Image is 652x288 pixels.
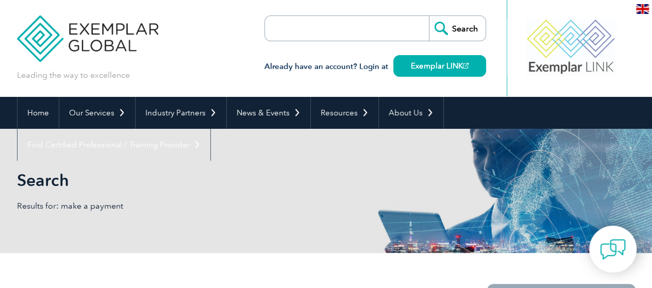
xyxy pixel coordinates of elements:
a: Find Certified Professional / Training Provider [18,129,210,161]
img: en [636,4,649,14]
img: contact-chat.png [600,236,626,262]
p: Results for: make a payment [17,200,326,212]
a: Exemplar LINK [393,55,486,77]
a: Home [18,97,59,129]
a: Industry Partners [136,97,226,129]
p: Leading the way to excellence [17,70,130,81]
a: Resources [311,97,378,129]
img: open_square.png [463,63,469,69]
h1: Search [17,170,413,190]
a: News & Events [227,97,310,129]
a: About Us [379,97,443,129]
a: Our Services [59,97,135,129]
input: Search [429,16,486,41]
h3: Already have an account? Login at [264,60,486,73]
